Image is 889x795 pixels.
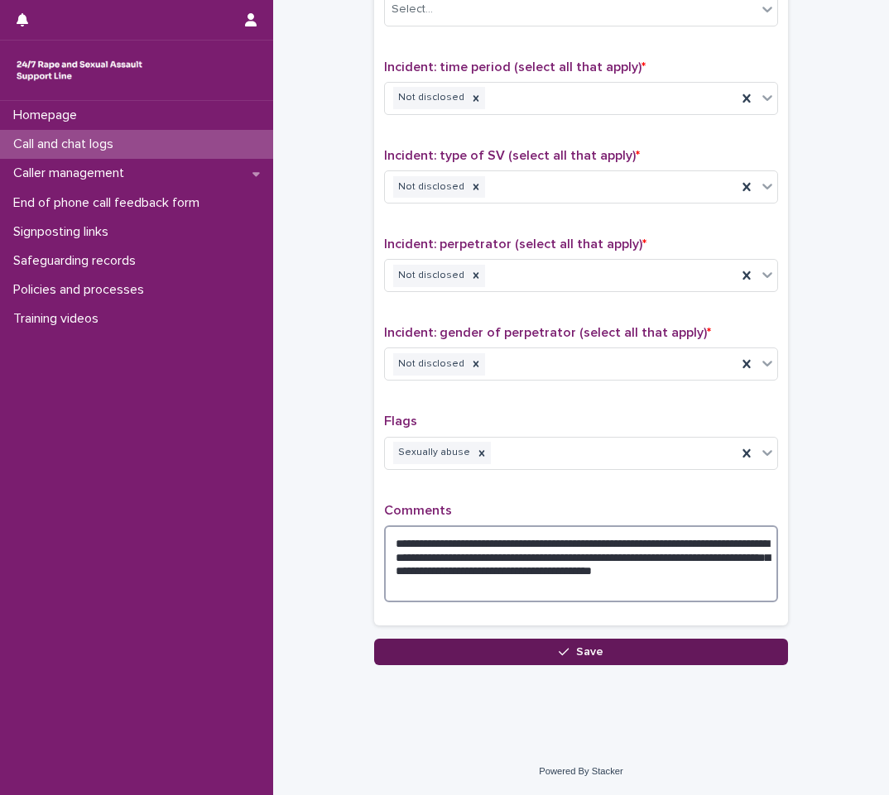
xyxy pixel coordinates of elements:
span: Comments [384,504,452,517]
div: Not disclosed [393,265,467,287]
p: Policies and processes [7,282,157,298]
span: Incident: type of SV (select all that apply) [384,149,640,162]
span: Incident: time period (select all that apply) [384,60,646,74]
div: Not disclosed [393,176,467,199]
p: Call and chat logs [7,136,127,152]
span: Incident: perpetrator (select all that apply) [384,237,646,251]
a: Powered By Stacker [539,766,622,776]
div: Sexually abuse [393,442,473,464]
img: rhQMoQhaT3yELyF149Cw [13,54,146,87]
p: Safeguarding records [7,253,149,269]
p: Training videos [7,311,112,327]
p: Signposting links [7,224,122,240]
span: Incident: gender of perpetrator (select all that apply) [384,326,711,339]
span: Save [576,646,603,658]
div: Select... [392,1,433,18]
p: Caller management [7,165,137,181]
button: Save [374,639,788,665]
div: Not disclosed [393,353,467,376]
span: Flags [384,414,417,428]
p: End of phone call feedback form [7,195,213,211]
div: Not disclosed [393,87,467,109]
p: Homepage [7,108,90,123]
